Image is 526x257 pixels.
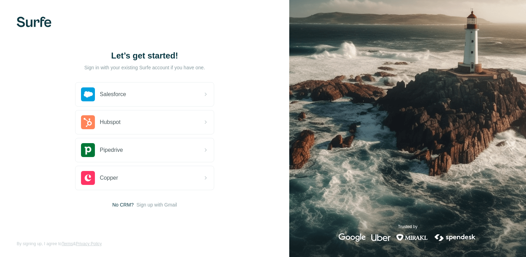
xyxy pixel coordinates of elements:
[434,233,477,242] img: spendesk's logo
[62,241,73,246] a: Terms
[100,118,121,126] span: Hubspot
[81,87,95,101] img: salesforce's logo
[339,233,366,242] img: google's logo
[136,201,177,208] button: Sign up with Gmail
[100,146,123,154] span: Pipedrive
[398,224,417,230] p: Trusted by
[100,90,126,99] span: Salesforce
[76,241,102,246] a: Privacy Policy
[81,115,95,129] img: hubspot's logo
[371,233,390,242] img: uber's logo
[75,50,214,61] h1: Let’s get started!
[100,174,118,182] span: Copper
[81,171,95,185] img: copper's logo
[17,17,51,27] img: Surfe's logo
[81,143,95,157] img: pipedrive's logo
[396,233,428,242] img: mirakl's logo
[112,201,133,208] span: No CRM?
[17,241,102,247] span: By signing up, I agree to &
[84,64,205,71] p: Sign in with your existing Surfe account if you have one.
